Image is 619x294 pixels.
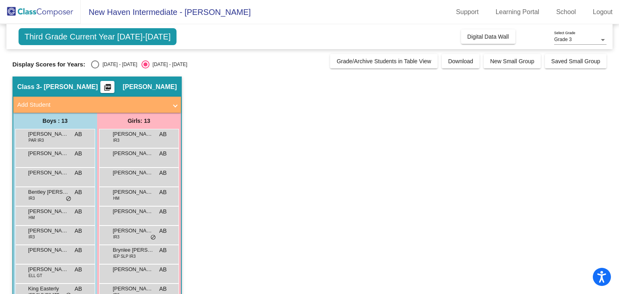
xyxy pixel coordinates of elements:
span: [PERSON_NAME] [113,188,153,196]
span: AB [75,188,82,197]
span: [PERSON_NAME] [113,285,153,293]
span: do_not_disturb_alt [150,234,156,241]
span: AB [75,265,82,274]
mat-radio-group: Select an option [91,60,187,68]
span: AB [159,149,167,158]
span: [PERSON_NAME] [113,265,153,273]
span: New Small Group [490,58,534,64]
span: AB [75,246,82,255]
span: AB [159,207,167,216]
span: AB [75,207,82,216]
span: AB [159,188,167,197]
span: [PERSON_NAME] [28,207,69,215]
span: Brynlee [PERSON_NAME] [113,246,153,254]
span: Digital Data Wall [467,33,509,40]
span: - [PERSON_NAME] [40,83,98,91]
div: [DATE] - [DATE] [99,61,137,68]
span: IR3 [113,137,120,143]
span: AB [75,227,82,235]
button: Grade/Archive Students in Table View [330,54,438,68]
span: [PERSON_NAME] [113,207,153,215]
span: Display Scores for Years: [12,61,85,68]
span: AB [75,169,82,177]
a: Support [450,6,485,19]
span: King Easterly [28,285,69,293]
button: Print Students Details [100,81,114,93]
span: Saved Small Group [551,58,600,64]
span: HM [113,195,120,201]
span: [PERSON_NAME] [123,83,177,91]
span: AB [159,246,167,255]
div: Girls: 13 [97,113,181,129]
span: AB [159,169,167,177]
span: [PERSON_NAME] [113,149,153,157]
span: Bentley [PERSON_NAME] [28,188,69,196]
button: Digital Data Wall [461,29,515,44]
span: Grade 3 [554,37,571,42]
mat-expansion-panel-header: Add Student [13,97,181,113]
span: Grade/Archive Students in Table View [337,58,431,64]
span: [PERSON_NAME] [113,130,153,138]
span: [PERSON_NAME] [28,169,69,177]
span: IR3 [29,234,35,240]
span: Third Grade Current Year [DATE]-[DATE] [19,28,177,45]
span: [PERSON_NAME] [28,149,69,157]
a: Learning Portal [489,6,546,19]
span: ELL GT [29,273,42,279]
a: School [550,6,582,19]
span: New Haven Intermediate - [PERSON_NAME] [81,6,251,19]
button: New Small Group [484,54,541,68]
span: AB [159,285,167,293]
button: Saved Small Group [545,54,607,68]
mat-icon: picture_as_pdf [103,83,112,95]
mat-panel-title: Add Student [17,100,167,110]
span: [PERSON_NAME] [28,246,69,254]
span: AB [75,149,82,158]
span: Download [448,58,473,64]
span: [PERSON_NAME] [113,227,153,235]
a: Logout [586,6,619,19]
span: AB [159,130,167,139]
span: AB [159,265,167,274]
span: [PERSON_NAME] [28,265,69,273]
span: [PERSON_NAME] [28,227,69,235]
span: IR3 [113,234,120,240]
span: AB [75,285,82,293]
span: Class 3 [17,83,40,91]
span: do_not_disturb_alt [66,196,71,202]
div: Boys : 13 [13,113,97,129]
span: PAR IR3 [29,137,44,143]
div: [DATE] - [DATE] [150,61,187,68]
span: IEP SLP IR3 [113,253,136,259]
span: [PERSON_NAME] [28,130,69,138]
span: [PERSON_NAME]-Wash [113,169,153,177]
span: IR3 [29,195,35,201]
span: AB [159,227,167,235]
span: AB [75,130,82,139]
button: Download [442,54,480,68]
span: HM [29,215,35,221]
